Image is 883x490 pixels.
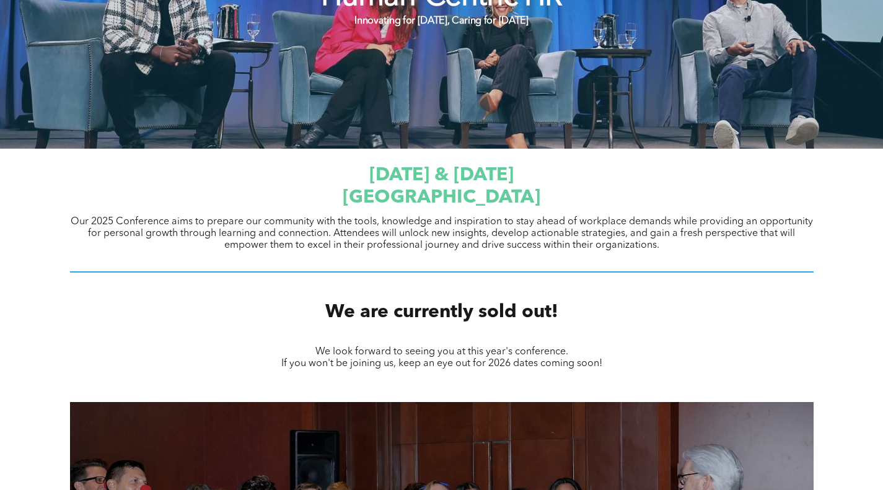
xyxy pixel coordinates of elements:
span: We look forward to seeing you at this year's conference. [315,347,568,357]
strong: Innovating for [DATE], Caring for [DATE] [354,16,528,26]
span: [DATE] & [DATE] [369,166,514,185]
span: If you won't be joining us, keep an eye out for 2026 dates coming soon! [281,359,602,369]
span: Our 2025 Conference aims to prepare our community with the tools, knowledge and inspiration to st... [71,217,813,250]
span: We are currently sold out! [325,303,558,322]
span: [GEOGRAPHIC_DATA] [343,188,540,207]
